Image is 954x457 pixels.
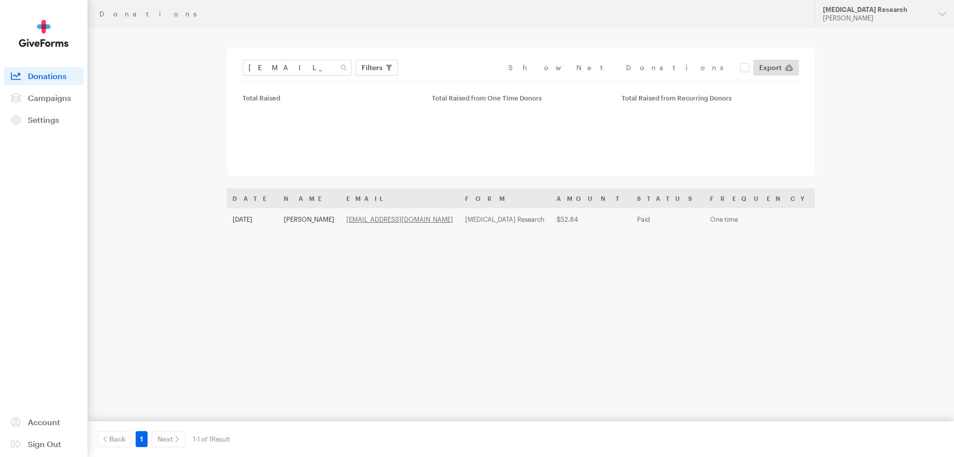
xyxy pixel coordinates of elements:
div: [MEDICAL_DATA] Research [823,5,931,14]
a: Export [753,60,799,76]
span: Campaigns [28,93,71,102]
span: Export [759,62,782,74]
span: Account [28,417,60,427]
a: Donations [4,67,83,85]
td: One time [704,208,818,230]
td: [MEDICAL_DATA] Research [459,208,551,230]
div: [PERSON_NAME] [823,14,931,22]
td: [PERSON_NAME] [278,208,340,230]
a: Sign Out [4,435,83,453]
input: Search Name & Email [242,60,352,76]
a: Account [4,413,83,431]
td: Paid [631,208,704,230]
th: Email [340,188,459,208]
th: Date [227,188,278,208]
span: Settings [28,115,59,124]
span: Result [212,435,230,443]
span: Donations [28,71,67,81]
th: Status [631,188,704,208]
a: Campaigns [4,89,83,107]
div: Total Raised [242,94,420,102]
div: 1-1 of 1 [193,431,230,447]
img: GiveForms [19,20,69,47]
div: Total Raised from Recurring Donors [622,94,799,102]
td: $52.84 [551,208,631,230]
div: Total Raised from One Time Donors [432,94,609,102]
span: Filters [362,62,383,74]
a: [EMAIL_ADDRESS][DOMAIN_NAME] [346,215,453,223]
td: [DATE] [227,208,278,230]
th: Frequency [704,188,818,208]
button: Filters [356,60,398,76]
a: Settings [4,111,83,129]
span: Sign Out [28,439,61,449]
th: Amount [551,188,631,208]
th: Form [459,188,551,208]
th: Name [278,188,340,208]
